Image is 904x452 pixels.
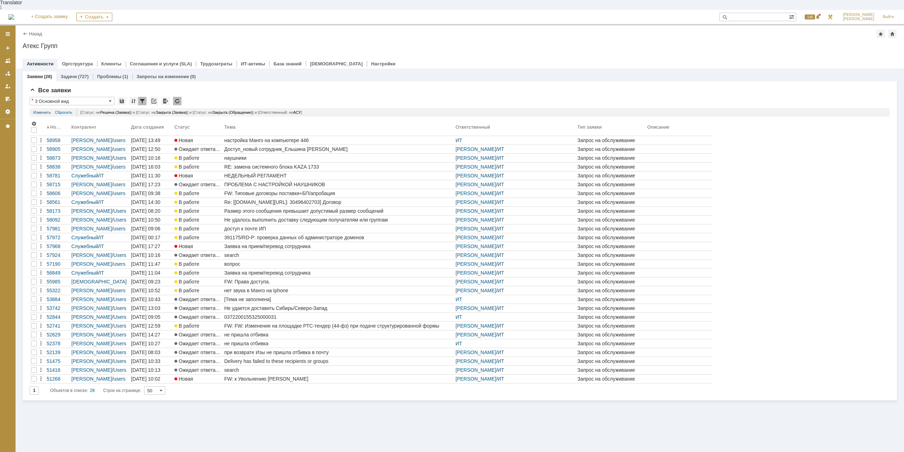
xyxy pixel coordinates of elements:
[577,199,644,205] div: Запрос на обслуживание
[130,145,173,153] a: [DATE] 12:50
[173,216,223,224] a: В работе
[47,173,69,178] div: 58781
[76,13,112,21] div: Создать
[71,235,98,240] a: Служебный
[174,208,199,214] span: В работе
[131,199,160,205] div: [DATE] 14:30
[47,288,69,293] div: 55322
[27,74,43,79] a: Заявки
[223,119,454,136] th: Тема
[200,61,232,66] a: Трудозатраты
[174,261,199,267] span: В работе
[577,226,644,231] div: Запрос на обслуживание
[174,146,244,152] span: Ожидает ответа контрагента
[577,279,644,284] div: Запрос на обслуживание
[45,119,70,136] th: Номер
[224,137,453,143] div: настройка Манго на компьютере 446
[224,217,453,223] div: Не удалось выполнить доставку следующим получателям или группам
[454,119,576,136] th: Ответственный
[62,61,93,66] a: Оргструктура
[131,279,160,284] div: [DATE] 09:23
[224,279,453,284] div: FW: Права доступа.
[131,182,160,187] div: [DATE] 17:23
[224,235,453,240] div: 391175/RD-P: проверка данных об администраторе доменов
[223,233,454,242] a: 391175/RD-P: проверка данных об администраторе доменов
[498,182,504,187] a: ИТ
[131,226,160,231] div: [DATE] 09:06
[174,173,193,178] span: Новая
[47,155,69,161] div: 58873
[45,180,70,189] a: 58715
[577,137,644,143] div: Запрос на обслуживание
[173,286,223,295] a: В работе
[100,270,104,276] a: IT
[113,137,125,143] a: users
[45,189,70,198] a: 58606
[576,189,646,198] a: Запрос на обслуживание
[71,243,98,249] a: Служебный
[138,97,147,105] div: Фильтрация...
[130,242,173,251] a: [DATE] 17:27
[71,199,98,205] a: Служебный
[224,182,453,187] div: ПРОБЛЕМА С НАСТРОЙКОЙ НАУШНИКОВ
[61,74,77,79] a: Задачи
[223,260,454,268] a: вопрос
[45,198,70,206] a: 58561
[174,137,193,143] span: Новая
[456,173,496,178] a: [PERSON_NAME]
[224,155,453,161] div: наушники
[498,270,504,276] a: ИТ
[2,81,13,92] a: Мои заявки
[577,146,644,152] div: Запрос на обслуживание
[576,154,646,162] a: Запрос на обслуживание
[173,198,223,206] a: В работе
[45,224,70,233] a: 57981
[223,163,454,171] a: RE: замена системного блока KAZA 1733
[130,171,173,180] a: [DATE] 11:30
[223,198,454,206] a: Re: [[DOMAIN_NAME][URL]: 30496402703] Договор
[47,235,69,240] div: 57972
[174,235,199,240] span: В работе
[2,55,13,66] a: Заявки на командах
[71,124,98,130] div: Контрагент
[129,97,138,105] div: Сортировка...
[456,190,496,196] a: [PERSON_NAME]
[174,252,244,258] span: Ожидает ответа контрагента
[456,261,496,267] a: [PERSON_NAME]
[223,251,454,259] a: search
[47,252,69,258] div: 57924
[456,279,496,284] a: [PERSON_NAME]
[577,270,644,276] div: Запрос на обслуживание
[174,226,199,231] span: В работе
[131,124,165,130] div: Дата создания
[45,145,70,153] a: 58905
[101,61,121,66] a: Клиенты
[456,243,496,249] a: [PERSON_NAME]
[498,261,504,267] a: ИТ
[130,154,173,162] a: [DATE] 10:16
[456,182,496,187] a: [PERSON_NAME]
[131,146,160,152] div: [DATE] 12:50
[130,163,173,171] a: [DATE] 16:03
[576,119,646,136] th: Тип заявки
[224,208,453,214] div: Размер этого сообщения превышает допустимый размер сообщений
[173,97,182,105] div: Обновлять список
[174,243,193,249] span: Новая
[97,74,121,79] a: Проблемы
[113,226,125,231] a: users
[130,260,173,268] a: [DATE] 11:47
[113,164,125,170] a: users
[174,155,199,161] span: В работе
[576,171,646,180] a: Запрос на обслуживание
[576,145,646,153] a: Запрос на обслуживание
[131,173,160,178] div: [DATE] 11:30
[130,198,173,206] a: [DATE] 14:30
[173,136,223,145] a: Новая
[223,145,454,153] a: Доступ_новый сотрудник_Ельшина [PERSON_NAME]
[27,10,72,24] a: + Создать заявку
[223,154,454,162] a: наушники
[577,190,644,196] div: Запрос на обслуживание
[29,31,42,36] a: Назад
[47,199,69,205] div: 58561
[71,137,112,143] a: [PERSON_NAME]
